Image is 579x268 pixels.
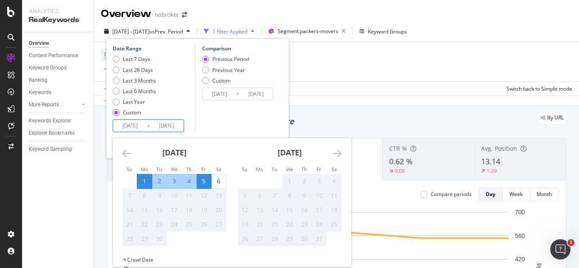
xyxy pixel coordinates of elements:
[503,188,530,201] button: Week
[122,191,137,200] div: 7
[238,188,253,203] td: Not available. Sunday, October 5, 2025
[156,166,162,172] small: Tu
[150,120,184,132] input: End Date
[122,188,137,203] td: Not available. Sunday, September 7, 2025
[122,203,137,217] td: Not available. Sunday, September 14, 2025
[253,217,267,232] td: Not available. Monday, October 20, 2025
[327,174,342,188] td: Not available. Saturday, October 4, 2025
[282,177,297,185] div: 1
[150,28,183,35] span: vs Prev. Period
[327,217,342,232] td: Not available. Saturday, October 25, 2025
[186,166,192,172] small: Th
[202,66,249,74] div: Previous Year
[267,206,282,214] div: 14
[29,76,47,85] div: Ranking
[312,217,327,232] td: Not available. Friday, October 24, 2025
[267,232,282,246] td: Not available. Tuesday, October 28, 2025
[137,203,152,217] td: Not available. Monday, September 15, 2025
[297,206,312,214] div: 16
[167,203,182,217] td: Not available. Wednesday, September 17, 2025
[327,177,341,185] div: 4
[312,188,327,203] td: Not available. Friday, October 10, 2025
[29,15,87,25] div: RealKeywords
[297,220,312,229] div: 23
[278,28,338,35] span: Segment: packers-movers
[267,191,282,200] div: 7
[238,203,253,217] td: Not available. Sunday, October 12, 2025
[113,66,156,74] div: Last 28 Days
[297,177,312,185] div: 2
[167,220,181,229] div: 24
[256,166,263,172] small: Mo
[312,177,326,185] div: 3
[267,235,282,243] div: 28
[212,188,226,203] td: Not available. Saturday, September 13, 2025
[486,191,495,198] div: Day
[29,39,88,48] a: Overview
[212,55,249,63] div: Previous Period
[29,51,88,60] a: Content Performance
[182,188,197,203] td: Not available. Thursday, September 11, 2025
[568,239,574,246] span: 1
[152,188,167,203] td: Not available. Tuesday, September 9, 2025
[101,82,125,95] button: Apply
[29,129,88,138] a: Explorer Bookmarks
[253,203,267,217] td: Not available. Monday, October 13, 2025
[182,177,196,185] div: 4
[550,239,571,260] iframe: Intercom live chat
[101,64,135,75] button: Add Filter
[197,217,212,232] td: Not available. Friday, September 26, 2025
[327,220,341,229] div: 25
[101,25,193,38] button: [DATE] - [DATE]vsPrev. Period
[29,145,88,154] a: Keyword Sampling
[29,76,88,85] a: Ranking
[507,85,572,92] div: Switch back to Simple mode
[515,232,525,239] text: 560
[122,235,137,243] div: 28
[123,55,150,63] div: Last 7 Days
[29,116,71,125] div: Keywords Explorer
[356,25,410,38] button: Keyword Groups
[537,112,567,124] div: legacy label
[182,206,196,214] div: 18
[297,188,312,203] td: Not available. Thursday, October 9, 2025
[167,217,182,232] td: Not available. Wednesday, September 24, 2025
[267,188,282,203] td: Not available. Tuesday, October 7, 2025
[182,203,197,217] td: Not available. Thursday, September 18, 2025
[331,166,337,172] small: Sa
[137,191,152,200] div: 8
[202,55,249,63] div: Previous Period
[395,167,405,174] div: 0.09
[127,166,132,172] small: Su
[29,145,72,154] div: Keyword Sampling
[201,166,206,172] small: Fr
[282,203,297,217] td: Not available. Wednesday, October 15, 2025
[267,203,282,217] td: Not available. Tuesday, October 14, 2025
[137,232,152,246] td: Not available. Monday, September 29, 2025
[122,232,137,246] td: Not available. Sunday, September 28, 2025
[282,220,297,229] div: 22
[202,45,276,52] div: Comparison
[238,217,253,232] td: Not available. Sunday, October 19, 2025
[515,256,525,262] text: 420
[113,138,351,256] div: Calendar
[238,232,253,246] td: Not available. Sunday, October 26, 2025
[137,188,152,203] td: Not available. Monday, September 8, 2025
[327,191,341,200] div: 11
[137,220,152,229] div: 22
[297,235,312,243] div: 30
[152,220,167,229] div: 23
[171,166,178,172] small: We
[547,115,564,120] span: By URL
[152,177,167,185] div: 2
[197,206,211,214] div: 19
[197,174,212,188] td: Selected as end date. Friday, September 5, 2025
[312,206,326,214] div: 17
[137,174,152,188] td: Selected as start date. Monday, September 1, 2025
[152,232,167,246] td: Not available. Tuesday, September 30, 2025
[282,174,297,188] td: Not available. Wednesday, October 1, 2025
[29,64,67,72] div: Keyword Groups
[487,167,497,174] div: 1.29
[253,235,267,243] div: 27
[278,147,302,157] strong: [DATE]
